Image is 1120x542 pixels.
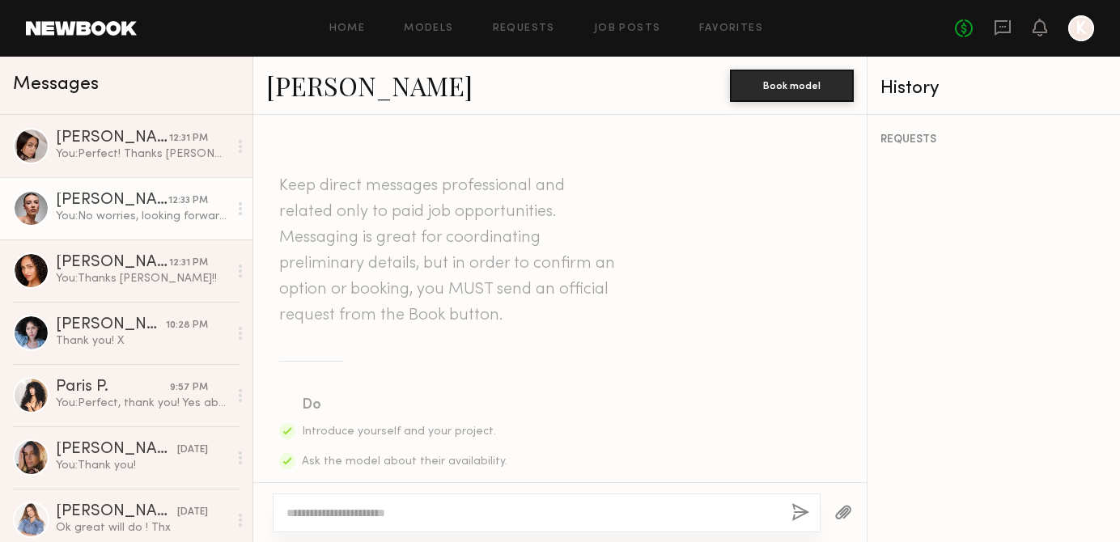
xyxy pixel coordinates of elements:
[329,23,366,34] a: Home
[302,456,507,467] span: Ask the model about their availability.
[56,146,228,162] div: You: Perfect! Thanks [PERSON_NAME], have a lovely day!
[404,23,453,34] a: Models
[279,173,619,328] header: Keep direct messages professional and related only to paid job opportunities. Messaging is great ...
[56,317,166,333] div: [PERSON_NAME]
[169,256,208,271] div: 12:31 PM
[302,426,496,437] span: Introduce yourself and your project.
[56,333,228,349] div: Thank you! X
[177,505,208,520] div: [DATE]
[56,520,228,536] div: Ok great will do ! Thx
[493,23,555,34] a: Requests
[699,23,763,34] a: Favorites
[594,23,661,34] a: Job Posts
[56,209,228,224] div: You: No worries, looking forward to it! Thanks [PERSON_NAME]!
[730,70,854,102] button: Book model
[166,318,208,333] div: 10:28 PM
[56,379,170,396] div: Paris P.
[880,79,1107,98] div: History
[56,458,228,473] div: You: Thank you!
[56,255,169,271] div: [PERSON_NAME]
[56,130,169,146] div: [PERSON_NAME]
[56,193,168,209] div: [PERSON_NAME]
[56,442,177,458] div: [PERSON_NAME]
[880,134,1107,146] div: REQUESTS
[266,68,473,103] a: [PERSON_NAME]
[13,75,99,94] span: Messages
[302,394,509,417] div: Do
[1068,15,1094,41] a: K
[170,380,208,396] div: 9:57 PM
[169,131,208,146] div: 12:31 PM
[168,193,208,209] div: 12:33 PM
[730,78,854,91] a: Book model
[177,442,208,458] div: [DATE]
[56,504,177,520] div: [PERSON_NAME]
[56,396,228,411] div: You: Perfect, thank you! Yes absolutely! :)
[56,271,228,286] div: You: Thanks [PERSON_NAME]!!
